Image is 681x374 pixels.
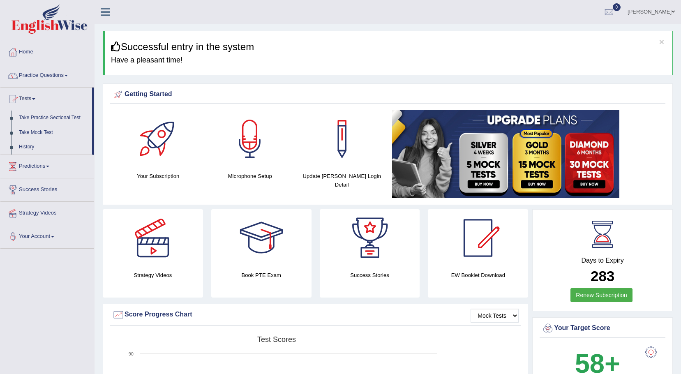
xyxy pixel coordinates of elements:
a: Renew Subscription [570,288,633,302]
h3: Successful entry in the system [111,42,666,52]
span: 0 [613,3,621,11]
h4: Your Subscription [116,172,200,180]
a: Your Account [0,225,94,246]
h4: Book PTE Exam [211,271,312,279]
h4: Have a pleasant time! [111,56,666,65]
a: Success Stories [0,178,94,199]
h4: Days to Expiry [542,257,663,264]
div: Getting Started [112,88,663,101]
button: × [659,37,664,46]
a: History [15,140,92,155]
h4: EW Booklet Download [428,271,528,279]
h4: Success Stories [320,271,420,279]
div: Score Progress Chart [112,309,519,321]
a: Tests [0,88,92,108]
a: Strategy Videos [0,202,94,222]
img: small5.jpg [392,110,619,198]
a: Take Mock Test [15,125,92,140]
h4: Strategy Videos [103,271,203,279]
a: Practice Questions [0,64,94,85]
h4: Update [PERSON_NAME] Login Detail [300,172,384,189]
div: Your Target Score [542,322,663,335]
tspan: Test scores [257,335,296,344]
a: Predictions [0,155,94,175]
b: 283 [591,268,614,284]
a: Home [0,41,94,61]
h4: Microphone Setup [208,172,292,180]
text: 90 [129,351,134,356]
a: Take Practice Sectional Test [15,111,92,125]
